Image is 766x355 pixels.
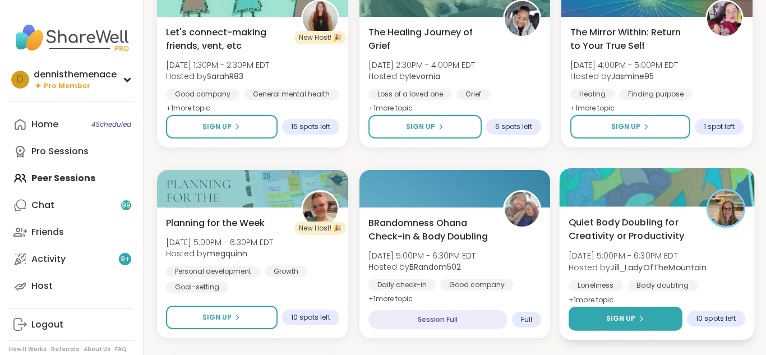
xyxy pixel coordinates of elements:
[409,71,440,82] b: levornia
[704,122,735,131] span: 1 spot left
[707,1,742,36] img: Jasmine95
[294,31,346,44] div: New Host! 🎉
[368,261,476,273] span: Hosted by
[166,89,239,100] div: Good company
[440,279,514,291] div: Good company
[570,89,615,100] div: Healing
[91,120,131,129] span: 4 Scheduled
[9,138,134,165] a: Pro Sessions
[9,219,134,246] a: Friends
[406,122,435,132] span: Sign Up
[84,345,110,353] a: About Us
[368,216,491,243] span: BRandomness Ohana Check-in & Body Doubling
[207,248,247,259] b: megquinn
[368,115,482,139] button: Sign Up
[9,246,134,273] a: Activity9+
[121,255,130,264] span: 9 +
[166,282,228,293] div: Goal-setting
[9,111,134,138] a: Home4Scheduled
[31,199,54,211] div: Chat
[606,313,636,324] span: Sign Up
[166,266,260,277] div: Personal development
[368,59,475,71] span: [DATE] 2:30PM - 4:00PM EDT
[166,115,278,139] button: Sign Up
[166,71,269,82] span: Hosted by
[51,345,79,353] a: Referrals
[611,71,654,82] b: Jasmine95
[291,122,330,131] span: 15 spots left
[368,310,508,329] div: Session Full
[244,89,339,100] div: General mental health
[31,253,66,265] div: Activity
[611,261,707,273] b: Jill_LadyOfTheMountain
[303,192,338,227] img: megquinn
[368,26,491,53] span: The Healing Journey of Grief
[166,237,273,248] span: [DATE] 5:00PM - 6:30PM EDT
[31,319,63,331] div: Logout
[303,1,338,36] img: SarahR83
[505,192,539,227] img: BRandom502
[166,59,269,71] span: [DATE] 1:30PM - 2:30PM EDT
[166,248,273,259] span: Hosted by
[495,122,532,131] span: 6 spots left
[17,72,24,87] span: d
[456,89,490,100] div: Grief
[505,1,539,36] img: levornia
[570,26,693,53] span: The Mirror Within: Return to Your True Self
[569,280,623,291] div: Loneliness
[202,122,232,132] span: Sign Up
[570,115,690,139] button: Sign Up
[627,280,698,291] div: Body doubling
[368,250,476,261] span: [DATE] 5:00PM - 6:30PM EDT
[31,118,58,131] div: Home
[166,26,289,53] span: Let's connect-making friends, vent, etc
[166,306,278,329] button: Sign Up
[265,266,307,277] div: Growth
[570,59,678,71] span: [DATE] 4:00PM - 5:00PM EDT
[521,315,532,324] span: Full
[708,191,744,226] img: Jill_LadyOfTheMountain
[569,250,707,261] span: [DATE] 5:00PM - 6:30PM EDT
[115,345,127,353] a: FAQ
[611,122,640,132] span: Sign Up
[166,216,265,230] span: Planning for the Week
[122,201,131,210] span: 99
[569,307,682,331] button: Sign Up
[569,261,707,273] span: Hosted by
[34,68,117,81] div: dennisthemenace
[619,89,693,100] div: Finding purpose
[368,89,452,100] div: Loss of a loved one
[31,280,53,292] div: Host
[569,215,694,243] span: Quiet Body Doubling for Creativity or Productivity
[9,311,134,338] a: Logout
[31,145,89,158] div: Pro Sessions
[9,192,134,219] a: Chat99
[44,81,90,91] span: Pro Member
[207,71,243,82] b: SarahR83
[9,345,47,353] a: How It Works
[570,71,678,82] span: Hosted by
[409,261,461,273] b: BRandom502
[9,18,134,57] img: ShareWell Nav Logo
[294,222,346,235] div: New Host! 🎉
[696,314,736,323] span: 10 spots left
[31,226,64,238] div: Friends
[368,71,475,82] span: Hosted by
[202,312,232,322] span: Sign Up
[291,313,330,322] span: 10 spots left
[368,279,436,291] div: Daily check-in
[9,273,134,299] a: Host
